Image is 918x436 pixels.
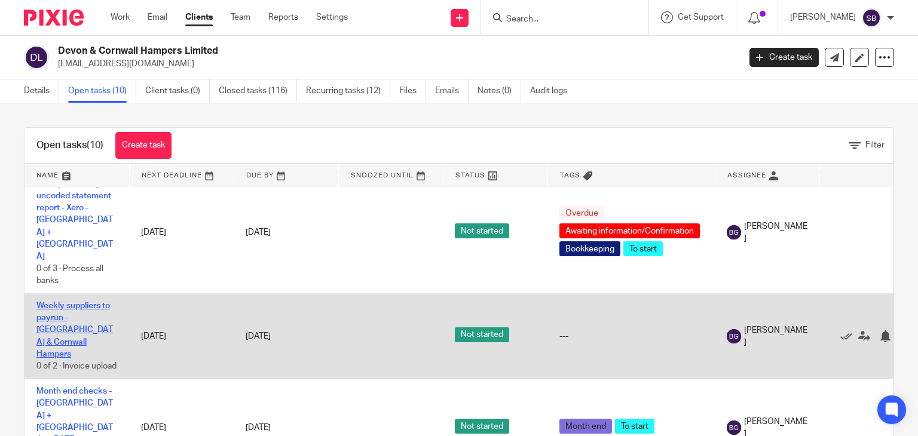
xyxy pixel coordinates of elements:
[840,330,858,342] a: Mark as done
[615,419,654,434] span: To start
[111,11,130,23] a: Work
[351,172,414,179] span: Snoozed Until
[306,79,390,103] a: Recurring tasks (12)
[219,79,297,103] a: Closed tasks (116)
[862,8,881,27] img: svg%3E
[505,14,613,25] input: Search
[185,11,213,23] a: Clients
[559,205,604,220] span: Overdue
[478,79,521,103] a: Notes (0)
[24,45,49,70] img: svg%3E
[727,420,741,435] img: svg%3E
[58,45,597,57] h2: Devon & Cornwall Hampers Limited
[727,225,741,240] img: svg%3E
[246,423,271,432] span: [DATE]
[145,79,210,103] a: Client tasks (0)
[268,11,298,23] a: Reports
[231,11,250,23] a: Team
[246,332,271,340] span: [DATE]
[36,302,113,358] a: Weekly suppliers to payrun - [GEOGRAPHIC_DATA] & Cornwall Hampers
[530,79,576,103] a: Audit logs
[36,180,116,261] a: Bank processing and uncoded statement report - Xero - [GEOGRAPHIC_DATA] +[GEOGRAPHIC_DATA]
[36,363,117,371] span: 0 of 2 · Invoice upload
[435,79,469,103] a: Emails
[455,327,509,342] span: Not started
[129,171,234,293] td: [DATE]
[36,139,103,152] h1: Open tasks
[455,419,509,434] span: Not started
[316,11,348,23] a: Settings
[399,79,426,103] a: Files
[559,419,612,434] span: Month end
[24,79,59,103] a: Details
[68,79,136,103] a: Open tasks (10)
[727,329,741,343] img: svg%3E
[148,11,167,23] a: Email
[36,265,103,285] span: 0 of 3 · Process all banks
[246,228,271,237] span: [DATE]
[744,220,807,245] span: [PERSON_NAME]
[790,11,856,23] p: [PERSON_NAME]
[559,330,703,342] div: ---
[744,324,807,349] span: [PERSON_NAME]
[58,58,732,70] p: [EMAIL_ADDRESS][DOMAIN_NAME]
[560,172,580,179] span: Tags
[87,140,103,150] span: (10)
[455,172,485,179] span: Status
[865,141,885,149] span: Filter
[623,241,663,256] span: To start
[129,293,234,379] td: [DATE]
[559,223,700,238] span: Awaiting information/Confirmation
[749,48,819,67] a: Create task
[115,132,172,159] a: Create task
[559,241,620,256] span: Bookkeeping
[678,13,724,22] span: Get Support
[455,223,509,238] span: Not started
[24,10,84,26] img: Pixie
